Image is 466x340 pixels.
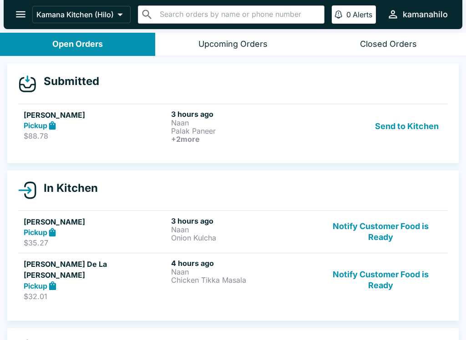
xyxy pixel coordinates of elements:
h5: [PERSON_NAME] [24,110,167,120]
p: Naan [171,268,315,276]
h4: Submitted [36,75,99,88]
input: Search orders by name or phone number [157,8,320,21]
a: [PERSON_NAME] De La [PERSON_NAME]Pickup$32.014 hours agoNaanChicken Tikka MasalaNotify Customer F... [18,253,448,306]
h4: In Kitchen [36,181,98,195]
p: $35.27 [24,238,167,247]
p: Alerts [353,10,372,19]
h6: 3 hours ago [171,110,315,119]
h6: 3 hours ago [171,216,315,225]
p: Chicken Tikka Masala [171,276,315,284]
p: $32.01 [24,292,167,301]
strong: Pickup [24,228,47,237]
div: Open Orders [52,39,103,50]
a: [PERSON_NAME]Pickup$35.273 hours agoNaanOnion KulchaNotify Customer Food is Ready [18,210,448,253]
p: Naan [171,225,315,234]
div: kamanahilo [403,9,448,20]
button: Send to Kitchen [371,110,442,143]
button: kamanahilo [383,5,451,24]
button: Kamana Kitchen (Hilo) [32,6,131,23]
button: Notify Customer Food is Ready [319,216,442,248]
strong: Pickup [24,281,47,290]
a: [PERSON_NAME]Pickup$88.783 hours agoNaanPalak Paneer+2moreSend to Kitchen [18,104,448,149]
h6: 4 hours ago [171,259,315,268]
div: Upcoming Orders [198,39,268,50]
p: 0 [346,10,351,19]
p: Kamana Kitchen (Hilo) [36,10,114,19]
p: Naan [171,119,315,127]
strong: Pickup [24,121,47,130]
button: open drawer [9,3,32,26]
p: Palak Paneer [171,127,315,135]
h6: + 2 more [171,135,315,143]
h5: [PERSON_NAME] De La [PERSON_NAME] [24,259,167,280]
p: $88.78 [24,131,167,140]
h5: [PERSON_NAME] [24,216,167,227]
p: Onion Kulcha [171,234,315,242]
button: Notify Customer Food is Ready [319,259,442,301]
div: Closed Orders [360,39,417,50]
